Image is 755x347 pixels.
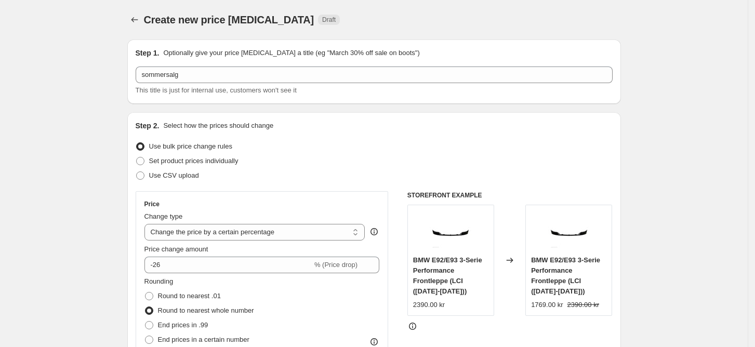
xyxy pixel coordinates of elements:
[144,257,312,273] input: -15
[144,200,160,208] h3: Price
[136,121,160,131] h2: Step 2.
[149,142,232,150] span: Use bulk price change rules
[407,191,613,199] h6: STOREFRONT EXAMPLE
[314,261,357,269] span: % (Price drop)
[144,277,174,285] span: Rounding
[531,300,563,310] div: 1769.00 kr
[430,210,471,252] img: e92-m-1_80x.jpg
[158,306,254,314] span: Round to nearest whole number
[413,256,482,295] span: BMW E92/E93 3-Serie Performance Frontleppe (LCI ([DATE]-[DATE]))
[163,48,419,58] p: Optionally give your price [MEDICAL_DATA] a title (eg "March 30% off sale on boots")
[413,300,445,310] div: 2390.00 kr
[144,212,183,220] span: Change type
[136,66,613,83] input: 30% off holiday sale
[144,14,314,25] span: Create new price [MEDICAL_DATA]
[136,48,160,58] h2: Step 1.
[158,321,208,329] span: End prices in .99
[149,171,199,179] span: Use CSV upload
[548,210,590,252] img: e92-m-1_80x.jpg
[163,121,273,131] p: Select how the prices should change
[144,245,208,253] span: Price change amount
[567,300,599,310] strike: 2390.00 kr
[158,292,221,300] span: Round to nearest .01
[158,336,249,343] span: End prices in a certain number
[369,226,379,237] div: help
[127,12,142,27] button: Price change jobs
[136,86,297,94] span: This title is just for internal use, customers won't see it
[322,16,336,24] span: Draft
[531,256,600,295] span: BMW E92/E93 3-Serie Performance Frontleppe (LCI ([DATE]-[DATE]))
[149,157,239,165] span: Set product prices individually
